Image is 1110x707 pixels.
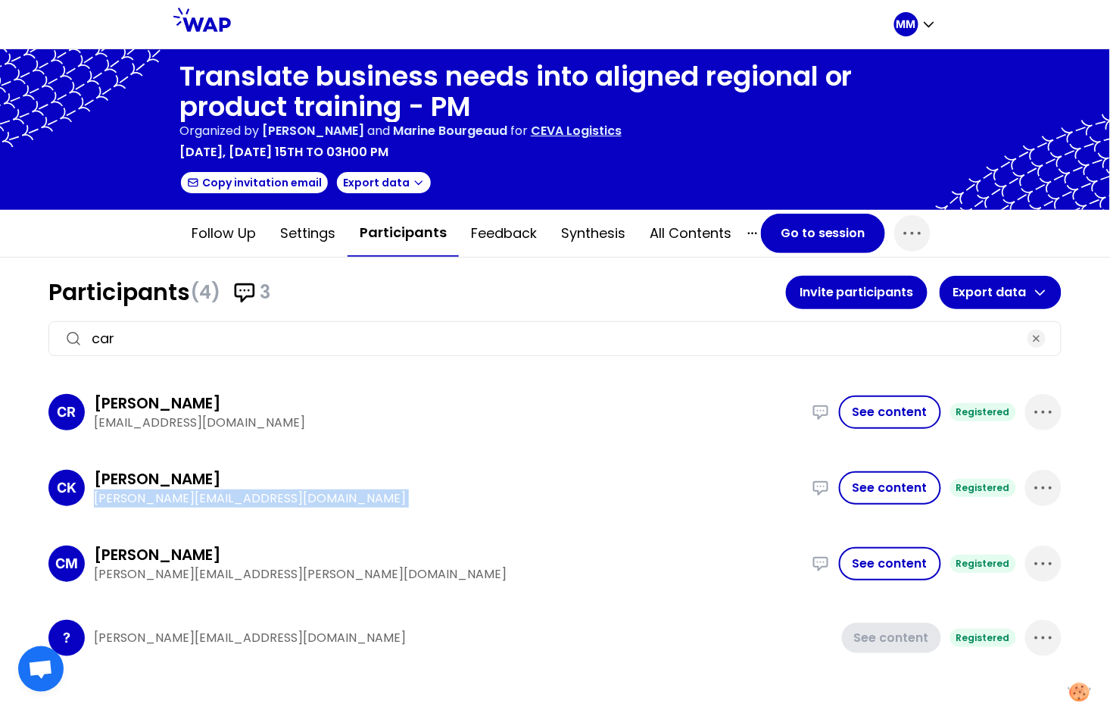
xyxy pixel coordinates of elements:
[335,170,432,195] button: Export data
[18,646,64,692] div: Ouvrir le chat
[510,122,528,140] p: for
[179,170,329,195] button: Copy invitation email
[549,211,638,256] button: Synthesis
[94,565,803,583] p: [PERSON_NAME][EMAIL_ADDRESS][PERSON_NAME][DOMAIN_NAME]
[894,12,937,36] button: MM
[179,143,388,161] p: [DATE], [DATE] 15th to 03h00 pm
[92,328,1018,349] input: Search
[55,553,78,574] p: CM
[94,629,833,647] p: [PERSON_NAME][EMAIL_ADDRESS][DOMAIN_NAME]
[57,477,76,499] p: CK
[268,211,348,256] button: Settings
[179,122,259,140] p: Organized by
[950,403,1016,421] div: Registered
[63,627,70,649] p: ?
[179,61,931,122] h1: Translate business needs into aligned regional or product training - PM
[950,555,1016,573] div: Registered
[761,214,885,253] button: Go to session
[94,393,221,414] h3: [PERSON_NAME]
[839,471,941,505] button: See content
[94,490,803,508] p: [PERSON_NAME][EMAIL_ADDRESS][DOMAIN_NAME]
[839,396,941,429] button: See content
[950,629,1016,647] div: Registered
[48,279,786,306] h1: Participants
[940,276,1062,309] button: Export data
[262,122,507,140] p: and
[94,544,221,565] h3: [PERSON_NAME]
[839,547,941,580] button: See content
[786,276,928,309] button: Invite participants
[262,122,364,139] span: [PERSON_NAME]
[842,623,941,653] button: See content
[896,17,916,32] p: MM
[531,122,622,140] p: CEVA Logistics
[260,280,270,305] span: 3
[58,402,76,423] p: CR
[638,211,744,256] button: All contents
[393,122,507,139] span: Marine Bourgeaud
[94,414,803,432] p: [EMAIL_ADDRESS][DOMAIN_NAME]
[179,211,268,256] button: Follow up
[459,211,549,256] button: Feedback
[190,280,220,305] span: (4)
[94,468,221,490] h3: [PERSON_NAME]
[348,210,459,257] button: Participants
[950,479,1016,497] div: Registered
